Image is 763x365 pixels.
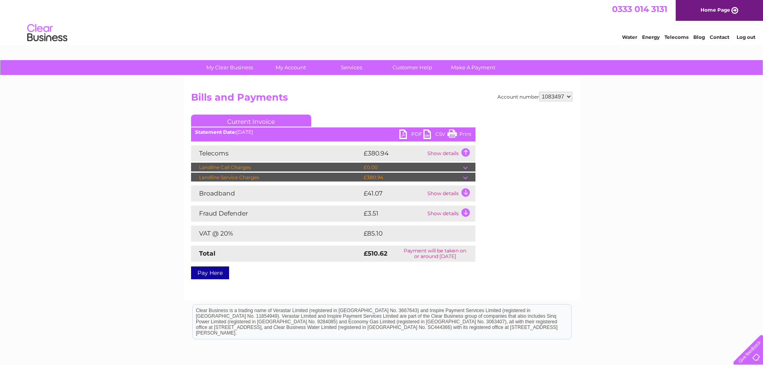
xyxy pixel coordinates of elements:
[710,34,729,40] a: Contact
[642,34,660,40] a: Energy
[258,60,324,75] a: My Account
[425,186,475,202] td: Show details
[423,129,447,141] a: CSV
[195,129,236,135] b: Statement Date:
[362,186,425,202] td: £41.07
[497,92,572,101] div: Account number
[622,34,637,40] a: Water
[191,186,362,202] td: Broadband
[318,60,385,75] a: Services
[191,206,362,222] td: Fraud Defender
[364,250,387,257] strong: £510.62
[362,173,463,182] td: £380.94
[191,226,362,242] td: VAT @ 20%
[193,4,571,39] div: Clear Business is a trading name of Verastar Limited (registered in [GEOGRAPHIC_DATA] No. 3667643...
[425,206,475,222] td: Show details
[191,129,475,135] div: [DATE]
[447,129,471,141] a: Print
[399,129,423,141] a: PDF
[191,266,229,279] a: Pay Here
[191,173,362,182] td: Landline Service Charges
[737,34,755,40] a: Log out
[199,250,215,257] strong: Total
[191,163,362,172] td: Landline Call Charges
[612,4,667,14] a: 0333 014 3131
[197,60,263,75] a: My Clear Business
[664,34,689,40] a: Telecoms
[379,60,445,75] a: Customer Help
[362,206,425,222] td: £3.51
[191,115,311,127] a: Current Invoice
[362,145,425,161] td: £380.94
[27,21,68,45] img: logo.png
[693,34,705,40] a: Blog
[440,60,506,75] a: Make A Payment
[362,163,463,172] td: £0.00
[362,226,459,242] td: £85.10
[395,246,475,262] td: Payment will be taken on or around [DATE]
[191,92,572,107] h2: Bills and Payments
[191,145,362,161] td: Telecoms
[425,145,475,161] td: Show details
